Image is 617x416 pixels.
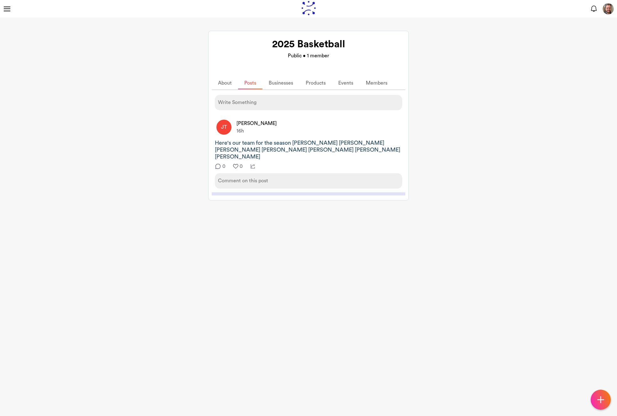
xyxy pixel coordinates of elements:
[250,164,255,169] img: share icon
[360,77,394,89] a: Members
[215,139,402,160] div: Here's our team for the season [PERSON_NAME] [PERSON_NAME] [PERSON_NAME] [PERSON_NAME] [PERSON_NA...
[240,164,243,169] span: 0
[301,1,316,15] img: logo
[215,163,221,169] img: comment icon
[233,164,238,169] img: heart icon
[590,5,598,13] img: alert icon
[215,95,402,110] div: Write Something
[332,77,360,89] a: Events
[221,123,227,131] p: JT
[288,52,329,60] p: Public • 1 member
[222,164,226,169] span: 0
[272,38,345,50] h1: 2025 Basketball
[603,3,614,14] img: user avatar
[236,127,277,135] p: 16h
[299,77,332,89] a: Products
[215,173,402,189] div: Comment on this post
[216,120,277,135] a: JT[PERSON_NAME]16h
[238,77,262,89] a: Posts
[262,77,299,89] a: Businesses
[212,77,238,89] a: About
[595,394,606,405] img: icon-plus.svg
[236,120,277,127] p: Jake Tyler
